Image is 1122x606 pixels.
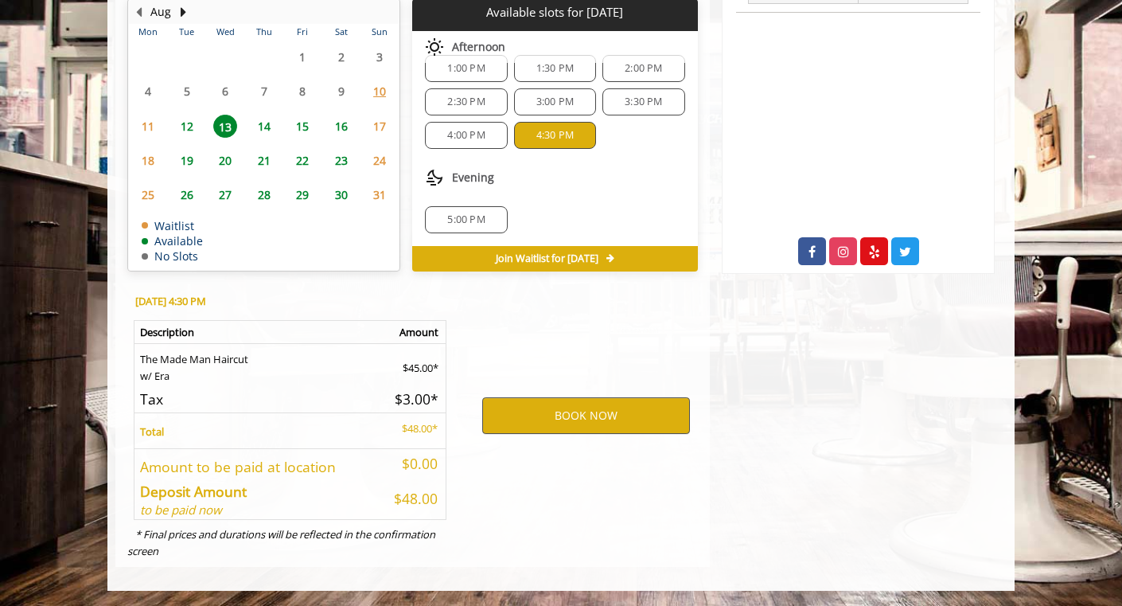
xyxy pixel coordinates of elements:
div: 4:00 PM [425,122,507,149]
b: Amount [399,325,438,339]
div: 1:00 PM [425,55,507,82]
span: 29 [290,183,314,206]
span: 19 [175,149,199,172]
span: 4:00 PM [447,129,485,142]
span: Evening [452,171,494,184]
span: Afternoon [452,41,505,53]
span: 15 [290,115,314,138]
span: 20 [213,149,237,172]
span: 2:00 PM [625,62,662,75]
td: Select day12 [167,109,205,143]
td: Select day22 [283,143,321,178]
td: Select day13 [206,109,244,143]
span: 24 [368,149,392,172]
td: Select day10 [360,74,399,108]
span: 3:30 PM [625,96,662,108]
span: 2:30 PM [447,96,485,108]
span: 27 [213,183,237,206]
th: Tue [167,24,205,40]
div: 3:00 PM [514,88,596,115]
div: 2:30 PM [425,88,507,115]
span: Join Waitlist for [DATE] [496,252,598,265]
td: Select day18 [129,143,167,178]
button: Previous Month [132,3,145,21]
span: 10 [368,80,392,103]
td: Select day30 [321,178,360,212]
td: No Slots [142,250,203,262]
div: 3:30 PM [602,88,684,115]
span: 16 [329,115,353,138]
td: $45.00* [379,344,446,385]
div: 4:30 PM [514,122,596,149]
div: 2:00 PM [602,55,684,82]
b: Description [140,325,194,339]
h5: $3.00* [384,392,438,407]
span: 18 [136,149,160,172]
h5: $48.00 [384,491,438,506]
td: Select day20 [206,143,244,178]
span: 28 [252,183,276,206]
td: Select day29 [283,178,321,212]
th: Thu [244,24,282,40]
td: Select day11 [129,109,167,143]
span: 13 [213,115,237,138]
h5: Amount to be paid at location [140,459,372,475]
td: Select day25 [129,178,167,212]
span: 5:00 PM [447,213,485,226]
span: 31 [368,183,392,206]
i: to be paid now [140,502,222,518]
td: Select day17 [360,109,399,143]
th: Mon [129,24,167,40]
th: Sat [321,24,360,40]
th: Sun [360,24,399,40]
span: 4:30 PM [536,129,574,142]
td: Select day27 [206,178,244,212]
span: 3:00 PM [536,96,574,108]
span: 11 [136,115,160,138]
span: 25 [136,183,160,206]
td: The Made Man Haircut w/ Era [134,344,380,385]
td: Available [142,235,203,247]
td: Select day16 [321,109,360,143]
button: Next Month [177,3,189,21]
span: 23 [329,149,353,172]
i: * Final prices and durations will be reflected in the confirmation screen [127,527,435,558]
td: Select day28 [244,178,282,212]
span: 26 [175,183,199,206]
img: evening slots [425,168,444,187]
h5: $0.00 [384,456,438,471]
b: Deposit Amount [140,482,247,501]
button: Aug [150,3,171,21]
button: BOOK NOW [482,397,690,434]
td: Select day24 [360,143,399,178]
td: Select day14 [244,109,282,143]
span: 14 [252,115,276,138]
div: 5:00 PM [425,206,507,233]
p: $48.00* [384,420,438,437]
td: Select day21 [244,143,282,178]
th: Wed [206,24,244,40]
span: 30 [329,183,353,206]
span: 22 [290,149,314,172]
td: Select day23 [321,143,360,178]
p: Available slots for [DATE] [419,6,691,19]
td: Select day31 [360,178,399,212]
b: Total [140,424,164,439]
td: Select day26 [167,178,205,212]
span: 17 [368,115,392,138]
span: 1:00 PM [447,62,485,75]
td: Select day19 [167,143,205,178]
td: Select day15 [283,109,321,143]
b: [DATE] 4:30 PM [135,294,206,308]
h5: Tax [140,392,372,407]
td: Waitlist [142,220,203,232]
div: 1:30 PM [514,55,596,82]
span: 12 [175,115,199,138]
span: 1:30 PM [536,62,574,75]
img: afternoon slots [425,37,444,57]
span: 21 [252,149,276,172]
th: Fri [283,24,321,40]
